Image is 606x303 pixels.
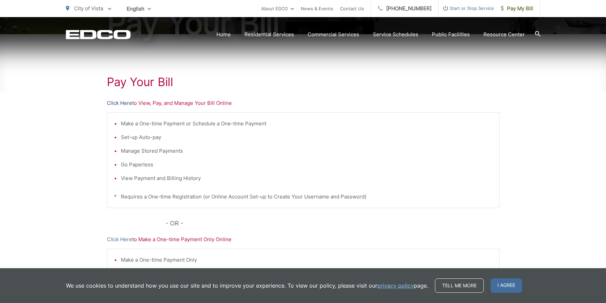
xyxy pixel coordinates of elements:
a: Click Here [107,99,132,107]
p: We use cookies to understand how you use our site and to improve your experience. To view our pol... [66,281,428,290]
a: Public Facilities [432,30,470,39]
h1: Pay Your Bill [107,75,499,89]
a: Contact Us [340,4,364,13]
li: Make a One-time Payment or Schedule a One-time Payment [121,120,492,128]
span: City of Vista [74,5,103,12]
a: privacy policy [377,281,414,290]
a: Resource Center [483,30,525,39]
p: * Requires a One-time Registration (or Online Account Set-up to Create Your Username and Password) [114,193,492,201]
p: - OR - [166,218,499,229]
a: Commercial Services [308,30,359,39]
a: About EDCO [261,4,294,13]
li: Manage Stored Payments [121,147,492,155]
span: I agree [491,278,522,293]
a: Residential Services [244,30,294,39]
a: News & Events [301,4,333,13]
li: Set-up Auto-pay [121,133,492,141]
a: EDCD logo. Return to the homepage. [66,30,131,39]
span: Pay My Bill [501,4,533,13]
a: Service Schedules [373,30,418,39]
li: Go Paperless [121,161,492,169]
a: Tell me more [435,278,484,293]
p: to View, Pay, and Manage Your Bill Online [107,99,499,107]
li: Make a One-time Payment Only [121,256,492,264]
p: to Make a One-time Payment Only Online [107,235,499,244]
span: English [122,3,156,15]
a: Click Here [107,235,132,244]
li: View Payment and Billing History [121,174,492,182]
a: Home [216,30,231,39]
